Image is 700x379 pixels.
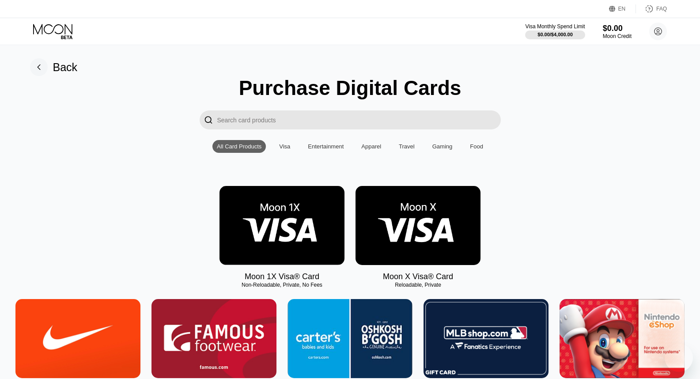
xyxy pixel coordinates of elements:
[609,4,636,13] div: EN
[361,143,381,150] div: Apparel
[525,23,585,30] div: Visa Monthly Spend Limit
[275,140,295,153] div: Visa
[394,140,419,153] div: Travel
[217,110,501,129] input: Search card products
[308,143,344,150] div: Entertainment
[204,115,213,125] div: 
[656,6,667,12] div: FAQ
[428,140,457,153] div: Gaming
[239,76,462,100] div: Purchase Digital Cards
[525,23,585,39] div: Visa Monthly Spend Limit$0.00/$4,000.00
[279,143,290,150] div: Visa
[618,6,626,12] div: EN
[603,24,632,33] div: $0.00
[30,58,78,76] div: Back
[200,110,217,129] div: 
[537,32,573,37] div: $0.00 / $4,000.00
[245,272,319,281] div: Moon 1X Visa® Card
[470,143,483,150] div: Food
[356,282,481,288] div: Reloadable, Private
[665,344,693,372] iframe: Кнопка запуска окна обмена сообщениями
[217,143,261,150] div: All Card Products
[219,282,344,288] div: Non-Reloadable, Private, No Fees
[603,24,632,39] div: $0.00Moon Credit
[432,143,453,150] div: Gaming
[465,140,488,153] div: Food
[212,140,266,153] div: All Card Products
[53,61,78,74] div: Back
[357,140,386,153] div: Apparel
[383,272,453,281] div: Moon X Visa® Card
[636,4,667,13] div: FAQ
[303,140,348,153] div: Entertainment
[399,143,415,150] div: Travel
[603,33,632,39] div: Moon Credit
